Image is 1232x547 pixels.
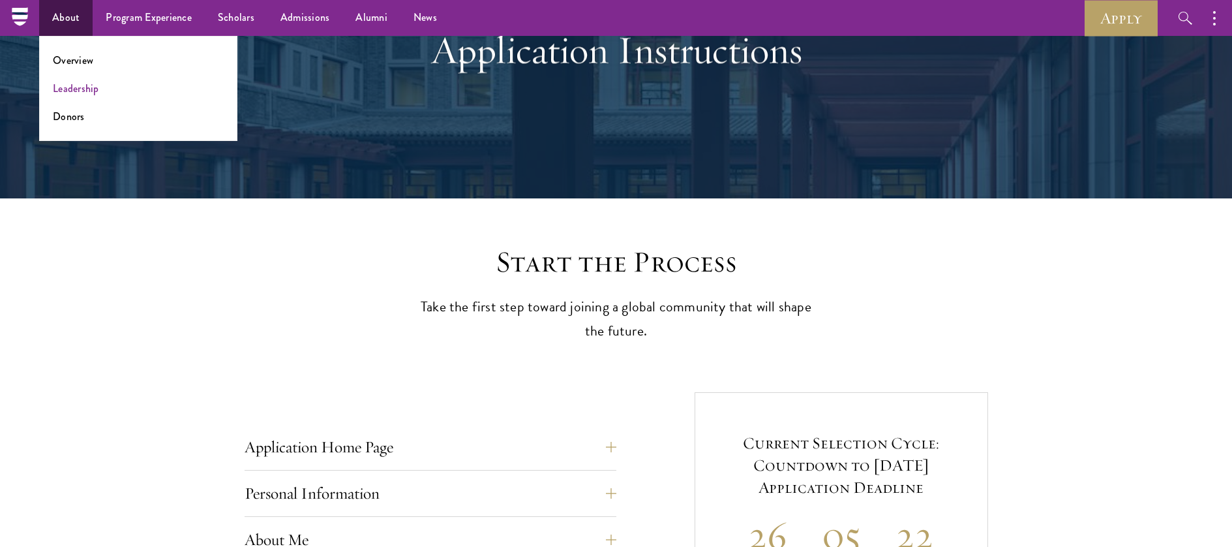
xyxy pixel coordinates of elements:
p: Take the first step toward joining a global community that will shape the future. [414,295,819,343]
a: Leadership [53,81,99,96]
button: Personal Information [245,478,616,509]
h5: Current Selection Cycle: Countdown to [DATE] Application Deadline [731,432,952,499]
a: Overview [53,53,93,68]
button: Application Home Page [245,431,616,463]
h1: Application Instructions [391,26,841,73]
a: Donors [53,109,85,124]
h2: Start the Process [414,244,819,281]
